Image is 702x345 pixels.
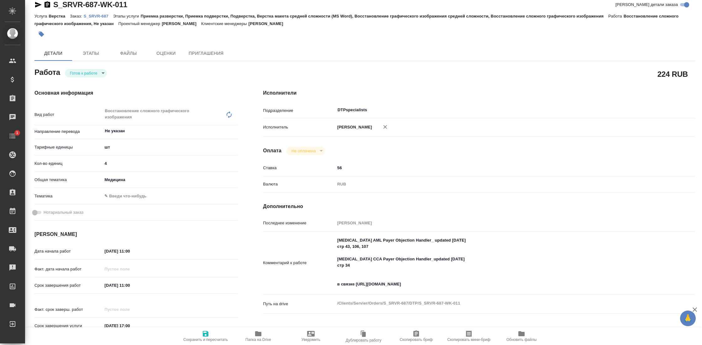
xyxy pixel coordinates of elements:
[34,177,102,183] p: Общая тематика
[102,159,238,168] input: ✎ Введи что-нибудь
[49,14,70,18] p: Верстка
[335,235,659,290] textarea: [MEDICAL_DATA] AML Payer Objection Handler_ updated [DATE] стр 43, 106, 107 [MEDICAL_DATA] CCA Pa...
[506,337,537,342] span: Обновить файлы
[102,305,157,314] input: Пустое поле
[201,21,249,26] p: Клиентские менеджеры
[286,147,325,155] div: Готов к работе
[680,311,696,326] button: 🙏
[263,107,335,114] p: Подразделение
[102,264,157,274] input: Пустое поле
[245,337,271,342] span: Папка на Drive
[263,165,335,171] p: Ставка
[495,327,548,345] button: Обновить файлы
[34,89,238,97] h4: Основная информация
[390,327,443,345] button: Скопировать бриф
[656,109,657,111] button: Open
[70,14,83,18] p: Заказ:
[102,281,157,290] input: ✎ Введи что-нибудь
[263,181,335,187] p: Валюта
[263,301,335,307] p: Путь на drive
[335,179,659,190] div: RUB
[162,21,201,26] p: [PERSON_NAME]
[657,69,688,79] h2: 224 RUB
[34,14,49,18] p: Услуга
[263,220,335,226] p: Последнее изменение
[290,148,317,154] button: Не оплачена
[263,124,335,130] p: Исполнитель
[378,120,392,134] button: Удалить исполнителя
[76,50,106,57] span: Этапы
[34,66,60,77] h2: Работа
[102,191,238,201] div: ✎ Введи что-нибудь
[34,112,102,118] p: Вид работ
[68,71,99,76] button: Готов к работе
[183,337,228,342] span: Сохранить и пересчитать
[232,327,285,345] button: Папка на Drive
[104,193,230,199] div: ✎ Введи что-нибудь
[34,1,42,8] button: Скопировать ссылку для ЯМессенджера
[179,327,232,345] button: Сохранить и пересчитать
[234,130,236,132] button: Open
[34,128,102,135] p: Направление перевода
[263,260,335,266] p: Комментарий к работе
[34,27,48,41] button: Добавить тэг
[337,327,390,345] button: Дублировать работу
[616,2,678,8] span: [PERSON_NAME] детали заказа
[118,21,162,26] p: Проектный менеджер
[151,50,181,57] span: Оценки
[141,14,608,18] p: Приемка разверстки, Приемка подверстки, Подверстка, Верстка макета средней сложности (MS Word), В...
[84,14,113,18] p: S_SRVR-687
[53,0,127,9] a: S_SRVR-687-WK-011
[12,130,22,136] span: 1
[84,13,113,18] a: S_SRVR-687
[34,282,102,289] p: Срок завершения работ
[113,50,144,57] span: Файлы
[34,248,102,254] p: Дата начала работ
[2,128,24,144] a: 1
[34,323,102,329] p: Срок завершения услуги
[38,50,68,57] span: Детали
[263,147,281,154] h4: Оплата
[102,142,238,153] div: шт
[34,144,102,150] p: Тарифные единицы
[335,163,659,172] input: ✎ Введи что-нибудь
[34,306,102,313] p: Факт. срок заверш. работ
[447,337,490,342] span: Скопировать мини-бриф
[102,247,157,256] input: ✎ Введи что-нибудь
[44,209,83,216] span: Нотариальный заказ
[285,327,337,345] button: Уведомить
[335,298,659,309] textarea: /Clients/Servier/Orders/S_SRVR-687/DTP/S_SRVR-687-WK-011
[44,1,51,8] button: Скопировать ссылку
[608,14,624,18] p: Работа
[113,14,141,18] p: Этапы услуги
[189,50,224,57] span: Приглашения
[102,175,238,185] div: Медицина
[34,160,102,167] p: Кол-во единиц
[263,89,695,97] h4: Исполнители
[263,203,695,210] h4: Дополнительно
[301,337,320,342] span: Уведомить
[346,338,381,342] span: Дублировать работу
[249,21,288,26] p: [PERSON_NAME]
[400,337,432,342] span: Скопировать бриф
[34,193,102,199] p: Тематика
[65,69,107,77] div: Готов к работе
[335,124,372,130] p: [PERSON_NAME]
[34,231,238,238] h4: [PERSON_NAME]
[443,327,495,345] button: Скопировать мини-бриф
[335,218,659,227] input: Пустое поле
[683,312,693,325] span: 🙏
[34,266,102,272] p: Факт. дата начала работ
[102,321,157,330] input: ✎ Введи что-нибудь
